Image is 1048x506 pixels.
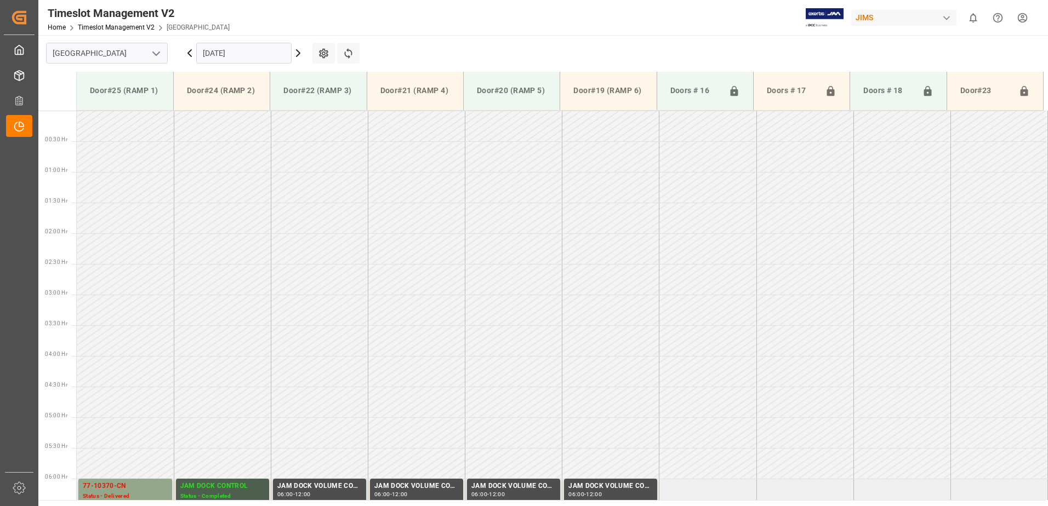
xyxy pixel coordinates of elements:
[277,492,293,497] div: 06:00
[859,81,917,101] div: Doors # 18
[83,492,168,501] div: Status - Delivered
[45,290,67,296] span: 03:00 Hr
[472,81,551,101] div: Door#20 (RAMP 5)
[196,43,292,64] input: DD.MM.YYYY
[45,474,67,480] span: 06:00 Hr
[961,5,986,30] button: show 0 new notifications
[471,481,556,492] div: JAM DOCK VOLUME CONTROL
[45,351,67,357] span: 04:00 Hr
[487,492,489,497] div: -
[471,492,487,497] div: 06:00
[45,167,67,173] span: 01:00 Hr
[183,81,261,101] div: Door#24 (RAMP 2)
[45,198,67,204] span: 01:30 Hr
[279,81,357,101] div: Door#22 (RAMP 3)
[986,5,1010,30] button: Help Center
[83,481,168,492] div: 77-10370-CN
[584,492,586,497] div: -
[45,320,67,326] span: 03:30 Hr
[376,81,454,101] div: Door#21 (RAMP 4)
[666,81,724,101] div: Doors # 16
[45,228,67,234] span: 02:00 Hr
[851,7,961,28] button: JIMS
[45,412,67,418] span: 05:00 Hr
[295,492,311,497] div: 12:00
[568,481,653,492] div: JAM DOCK VOLUME CONTROL
[851,10,956,26] div: JIMS
[86,81,164,101] div: Door#25 (RAMP 1)
[45,443,67,449] span: 05:30 Hr
[78,24,155,31] a: Timeslot Management V2
[374,481,459,492] div: JAM DOCK VOLUME CONTROL
[180,481,265,492] div: JAM DOCK CONTROL
[568,492,584,497] div: 06:00
[45,259,67,265] span: 02:30 Hr
[293,492,295,497] div: -
[569,81,647,101] div: Door#19 (RAMP 6)
[180,492,265,501] div: Status - Completed
[586,492,602,497] div: 12:00
[277,481,362,492] div: JAM DOCK VOLUME CONTROL
[45,136,67,142] span: 00:30 Hr
[48,5,230,21] div: Timeslot Management V2
[147,45,164,62] button: open menu
[489,492,505,497] div: 12:00
[806,8,844,27] img: Exertis%20JAM%20-%20Email%20Logo.jpg_1722504956.jpg
[392,492,408,497] div: 12:00
[956,81,1014,101] div: Door#23
[48,24,66,31] a: Home
[45,382,67,388] span: 04:30 Hr
[46,43,168,64] input: Type to search/select
[390,492,392,497] div: -
[762,81,821,101] div: Doors # 17
[374,492,390,497] div: 06:00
